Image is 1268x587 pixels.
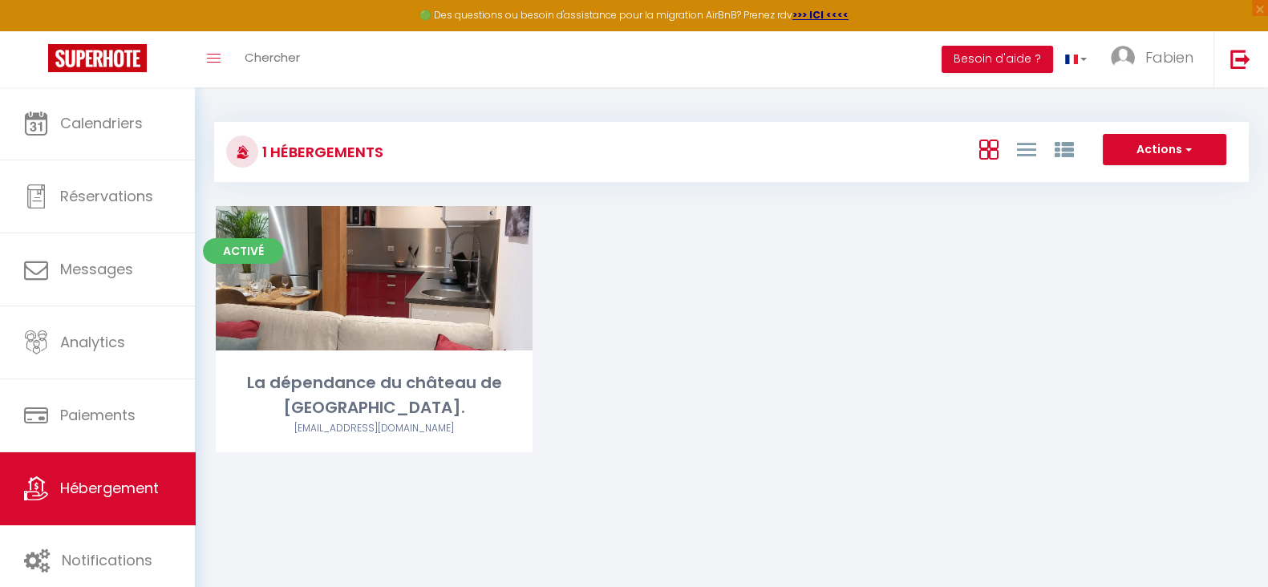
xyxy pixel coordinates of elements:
span: Chercher [245,49,300,66]
span: Paiements [60,405,136,425]
a: ... Fabien [1099,31,1213,87]
img: Super Booking [48,44,147,72]
span: Messages [60,259,133,279]
span: Hébergement [60,478,159,498]
h3: 1 Hébergements [258,134,383,170]
img: ... [1111,46,1135,70]
button: Actions [1103,134,1226,166]
a: Vue par Groupe [1054,136,1073,162]
button: Besoin d'aide ? [942,46,1053,73]
img: logout [1230,49,1250,69]
a: Vue en Box [978,136,998,162]
a: Vue en Liste [1016,136,1035,162]
span: Fabien [1145,47,1193,67]
span: Notifications [62,550,152,570]
span: Analytics [60,332,125,352]
a: Chercher [233,31,312,87]
span: Activé [203,238,283,264]
div: Airbnb [216,421,533,436]
div: La dépendance du château de [GEOGRAPHIC_DATA]. [216,370,533,421]
span: Réservations [60,186,153,206]
span: Calendriers [60,113,143,133]
a: >>> ICI <<<< [792,8,849,22]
